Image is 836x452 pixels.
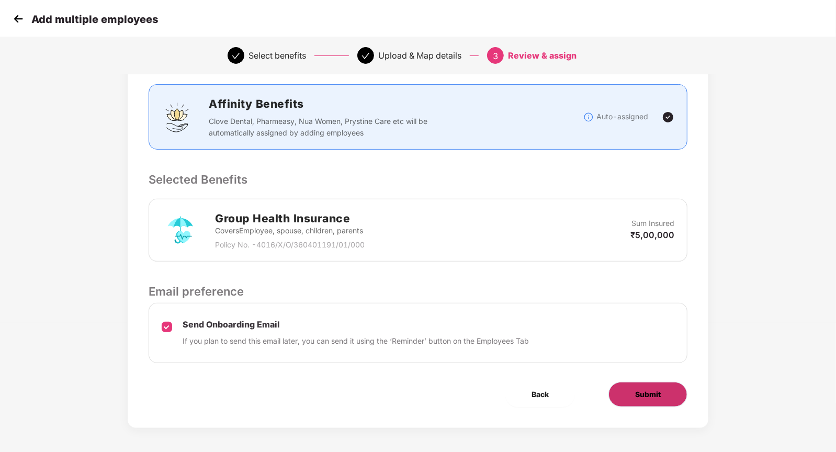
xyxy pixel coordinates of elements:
[149,171,687,188] p: Selected Benefits
[209,116,433,139] p: Clove Dental, Pharmeasy, Nua Women, Prystine Care etc will be automatically assigned by adding em...
[232,52,240,60] span: check
[635,389,661,400] span: Submit
[10,11,26,27] img: svg+xml;base64,PHN2ZyB4bWxucz0iaHR0cDovL3d3dy53My5vcmcvMjAwMC9zdmciIHdpZHRoPSIzMCIgaGVpZ2h0PSIzMC...
[361,52,370,60] span: check
[508,47,577,64] div: Review & assign
[162,101,193,133] img: svg+xml;base64,PHN2ZyBpZD0iQWZmaW5pdHlfQmVuZWZpdHMiIGRhdGEtbmFtZT0iQWZmaW5pdHkgQmVuZWZpdHMiIHhtbG...
[162,211,199,249] img: svg+xml;base64,PHN2ZyB4bWxucz0iaHR0cDovL3d3dy53My5vcmcvMjAwMC9zdmciIHdpZHRoPSI3MiIgaGVpZ2h0PSI3Mi...
[630,229,674,241] p: ₹5,00,000
[662,111,674,123] img: svg+xml;base64,PHN2ZyBpZD0iVGljay0yNHgyNCIgeG1sbnM9Imh0dHA6Ly93d3cudzMub3JnLzIwMDAvc3ZnIiB3aWR0aD...
[183,319,529,330] p: Send Onboarding Email
[493,51,498,61] span: 3
[215,225,365,236] p: Covers Employee, spouse, children, parents
[215,210,365,227] h2: Group Health Insurance
[532,389,549,400] span: Back
[378,47,461,64] div: Upload & Map details
[183,335,529,347] p: If you plan to send this email later, you can send it using the ‘Reminder’ button on the Employee...
[505,382,575,407] button: Back
[248,47,306,64] div: Select benefits
[583,112,594,122] img: svg+xml;base64,PHN2ZyBpZD0iSW5mb18tXzMyeDMyIiBkYXRhLW5hbWU9IkluZm8gLSAzMngzMiIgeG1sbnM9Imh0dHA6Ly...
[149,282,687,300] p: Email preference
[608,382,687,407] button: Submit
[631,218,674,229] p: Sum Insured
[215,239,365,251] p: Policy No. - 4016/X/O/360401191/01/000
[31,13,158,26] p: Add multiple employees
[596,111,648,122] p: Auto-assigned
[209,95,583,112] h2: Affinity Benefits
